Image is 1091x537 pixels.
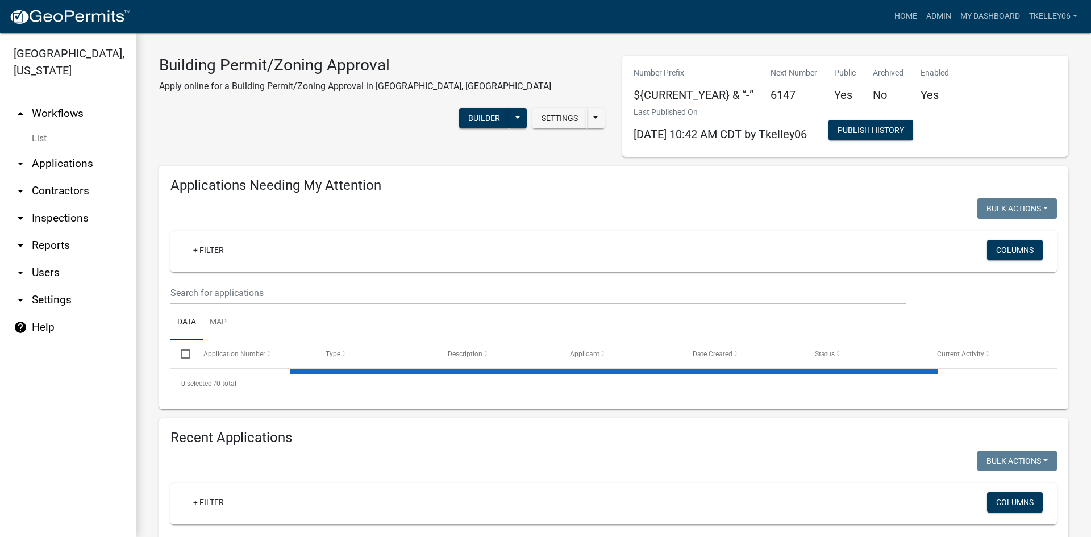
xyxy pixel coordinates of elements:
[170,340,192,368] datatable-header-cell: Select
[977,451,1057,471] button: Bulk Actions
[634,88,753,102] h5: ${CURRENT_YEAR} & “-”
[828,127,913,136] wm-modal-confirm: Workflow Publish History
[448,350,482,358] span: Description
[681,340,803,368] datatable-header-cell: Date Created
[315,340,437,368] datatable-header-cell: Type
[170,177,1057,194] h4: Applications Needing My Attention
[203,305,234,341] a: Map
[987,492,1043,513] button: Columns
[14,157,27,170] i: arrow_drop_down
[873,88,903,102] h5: No
[159,80,551,93] p: Apply online for a Building Permit/Zoning Approval in [GEOGRAPHIC_DATA], [GEOGRAPHIC_DATA]
[192,340,314,368] datatable-header-cell: Application Number
[804,340,926,368] datatable-header-cell: Status
[14,320,27,334] i: help
[815,350,835,358] span: Status
[170,430,1057,446] h4: Recent Applications
[14,211,27,225] i: arrow_drop_down
[326,350,340,358] span: Type
[184,492,233,513] a: + Filter
[771,67,817,79] p: Next Number
[634,127,807,141] span: [DATE] 10:42 AM CDT by Tkelley06
[184,240,233,260] a: + Filter
[977,198,1057,219] button: Bulk Actions
[693,350,732,358] span: Date Created
[834,67,856,79] p: Public
[181,380,216,388] span: 0 selected /
[834,88,856,102] h5: Yes
[922,6,956,27] a: Admin
[987,240,1043,260] button: Columns
[634,106,807,118] p: Last Published On
[873,67,903,79] p: Archived
[14,184,27,198] i: arrow_drop_down
[921,67,949,79] p: Enabled
[890,6,922,27] a: Home
[634,67,753,79] p: Number Prefix
[956,6,1025,27] a: My Dashboard
[828,120,913,140] button: Publish History
[14,239,27,252] i: arrow_drop_down
[170,369,1057,398] div: 0 total
[170,281,906,305] input: Search for applications
[170,305,203,341] a: Data
[926,340,1048,368] datatable-header-cell: Current Activity
[14,266,27,280] i: arrow_drop_down
[14,293,27,307] i: arrow_drop_down
[532,108,587,128] button: Settings
[14,107,27,120] i: arrow_drop_up
[203,350,265,358] span: Application Number
[159,56,551,75] h3: Building Permit/Zoning Approval
[437,340,559,368] datatable-header-cell: Description
[921,88,949,102] h5: Yes
[459,108,509,128] button: Builder
[771,88,817,102] h5: 6147
[1025,6,1082,27] a: Tkelley06
[570,350,599,358] span: Applicant
[937,350,984,358] span: Current Activity
[559,340,681,368] datatable-header-cell: Applicant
